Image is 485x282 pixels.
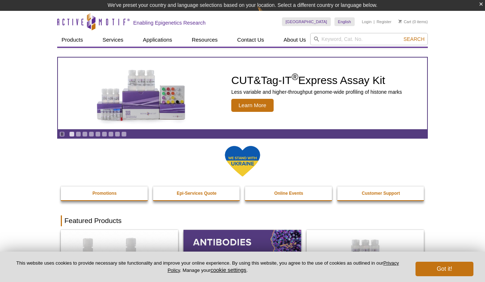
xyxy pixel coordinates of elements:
[92,191,117,196] strong: Promotions
[257,5,277,22] img: Change Here
[274,191,303,196] strong: Online Events
[58,58,427,129] a: CUT&Tag-IT Express Assay Kit CUT&Tag-IT®Express Assay Kit Less variable and higher-throughput gen...
[245,186,333,200] a: Online Events
[282,17,331,26] a: [GEOGRAPHIC_DATA]
[224,145,261,177] img: We Stand With Ukraine
[98,33,128,47] a: Services
[76,131,81,137] a: Go to slide 2
[376,19,391,24] a: Register
[404,36,425,42] span: Search
[139,33,177,47] a: Applications
[81,54,201,133] img: CUT&Tag-IT Express Assay Kit
[416,262,473,276] button: Got it!
[231,89,402,95] p: Less variable and higher-throughput genome-wide profiling of histone marks
[121,131,127,137] a: Go to slide 9
[168,260,399,273] a: Privacy Policy
[337,186,425,200] a: Customer Support
[61,186,148,200] a: Promotions
[233,33,268,47] a: Contact Us
[292,72,298,82] sup: ®
[398,19,411,24] a: Cart
[398,20,402,23] img: Your Cart
[334,17,355,26] a: English
[362,19,372,24] a: Login
[58,58,427,129] article: CUT&Tag-IT Express Assay Kit
[231,99,274,112] span: Learn More
[362,191,400,196] strong: Customer Support
[108,131,114,137] a: Go to slide 7
[231,75,402,86] h2: CUT&Tag-IT Express Assay Kit
[115,131,120,137] a: Go to slide 8
[82,131,88,137] a: Go to slide 3
[210,267,246,273] button: cookie settings
[153,186,241,200] a: Epi-Services Quote
[177,191,216,196] strong: Epi-Services Quote
[187,33,222,47] a: Resources
[69,131,75,137] a: Go to slide 1
[57,33,87,47] a: Products
[102,131,107,137] a: Go to slide 6
[61,215,424,226] h2: Featured Products
[12,260,404,274] p: This website uses cookies to provide necessary site functionality and improve your online experie...
[279,33,311,47] a: About Us
[59,131,65,137] a: Toggle autoplay
[398,17,428,26] li: (0 items)
[95,131,101,137] a: Go to slide 5
[401,36,427,42] button: Search
[374,17,375,26] li: |
[133,20,206,26] h2: Enabling Epigenetics Research
[89,131,94,137] a: Go to slide 4
[310,33,428,45] input: Keyword, Cat. No.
